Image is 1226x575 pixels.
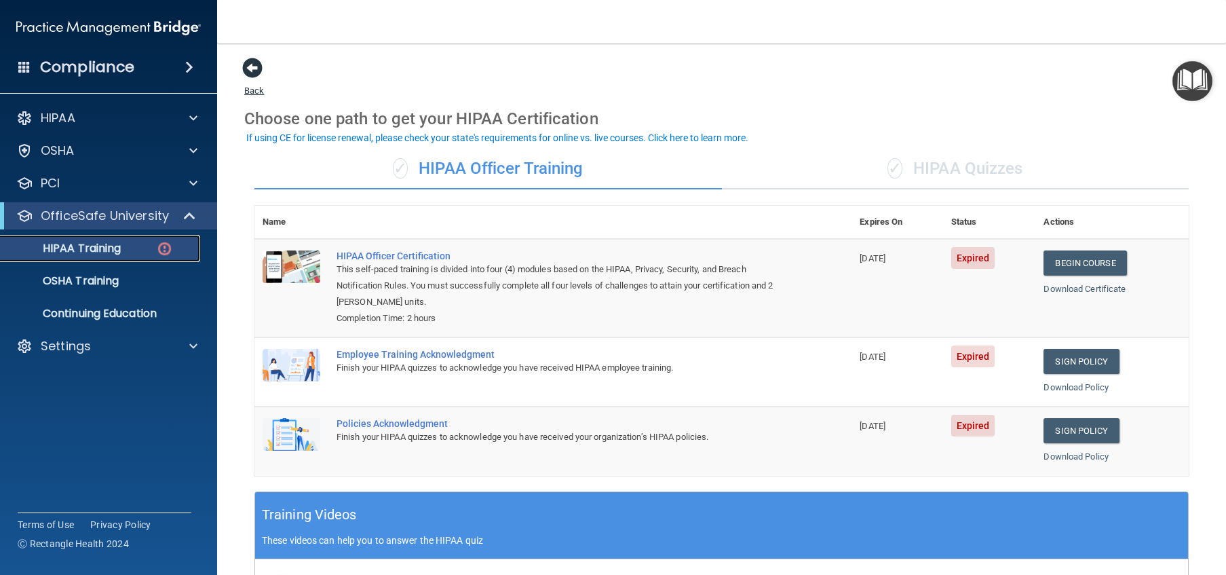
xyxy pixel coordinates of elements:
[16,143,197,159] a: OSHA
[244,131,750,145] button: If using CE for license renewal, please check your state's requirements for online vs. live cours...
[41,110,75,126] p: HIPAA
[1035,206,1189,239] th: Actions
[722,149,1189,189] div: HIPAA Quizzes
[16,208,197,224] a: OfficeSafe University
[991,479,1210,533] iframe: Drift Widget Chat Controller
[18,518,74,532] a: Terms of Use
[18,537,129,551] span: Ⓒ Rectangle Health 2024
[1043,382,1109,392] a: Download Policy
[262,535,1181,546] p: These videos can help you to answer the HIPAA quiz
[851,206,942,239] th: Expires On
[254,206,328,239] th: Name
[262,503,357,527] h5: Training Videos
[41,208,169,224] p: OfficeSafe University
[337,310,784,327] div: Completion Time: 2 hours
[41,175,60,191] p: PCI
[1043,284,1126,294] a: Download Certificate
[1043,251,1126,276] a: Begin Course
[337,349,784,360] div: Employee Training Acknowledgment
[860,352,885,362] span: [DATE]
[943,206,1036,239] th: Status
[860,253,885,263] span: [DATE]
[246,133,748,143] div: If using CE for license renewal, please check your state's requirements for online vs. live cours...
[41,338,91,354] p: Settings
[1043,418,1119,443] a: Sign Policy
[951,346,995,367] span: Expired
[951,415,995,437] span: Expired
[41,143,75,159] p: OSHA
[90,518,151,532] a: Privacy Policy
[9,274,119,288] p: OSHA Training
[1043,451,1109,462] a: Download Policy
[337,429,784,445] div: Finish your HIPAA quizzes to acknowledge you have received your organization’s HIPAA policies.
[16,14,201,41] img: PMB logo
[337,251,784,261] a: HIPAA Officer Certification
[9,307,194,320] p: Continuing Education
[1172,61,1212,101] button: Open Resource Center
[393,158,408,179] span: ✓
[9,242,121,255] p: HIPAA Training
[244,99,1199,138] div: Choose one path to get your HIPAA Certification
[40,58,134,77] h4: Compliance
[16,110,197,126] a: HIPAA
[156,240,173,257] img: danger-circle.6113f641.png
[16,175,197,191] a: PCI
[337,360,784,376] div: Finish your HIPAA quizzes to acknowledge you have received HIPAA employee training.
[1043,349,1119,374] a: Sign Policy
[860,421,885,431] span: [DATE]
[16,338,197,354] a: Settings
[244,69,264,96] a: Back
[887,158,902,179] span: ✓
[951,247,995,269] span: Expired
[337,418,784,429] div: Policies Acknowledgment
[254,149,722,189] div: HIPAA Officer Training
[337,261,784,310] div: This self-paced training is divided into four (4) modules based on the HIPAA, Privacy, Security, ...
